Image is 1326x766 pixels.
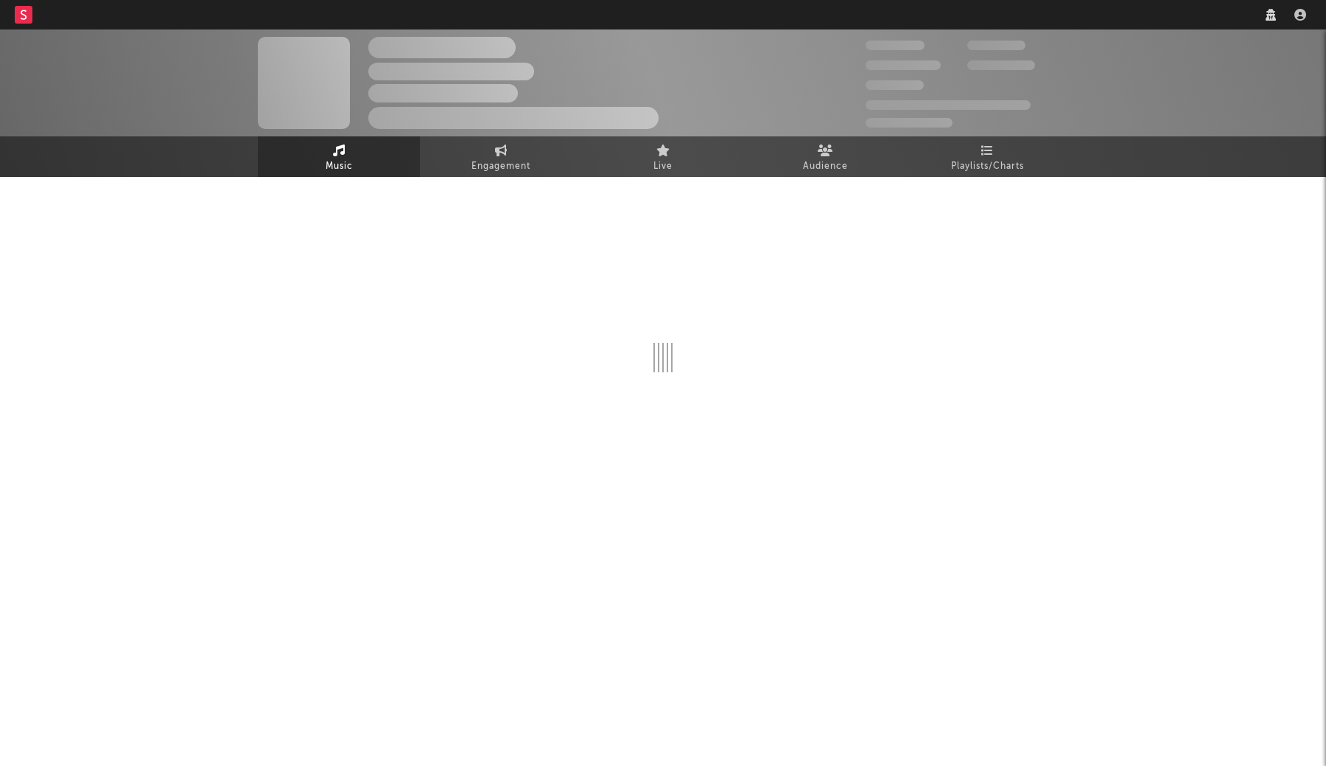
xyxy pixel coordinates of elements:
[326,158,353,175] span: Music
[951,158,1024,175] span: Playlists/Charts
[653,158,673,175] span: Live
[866,100,1031,110] span: 50,000,000 Monthly Listeners
[744,136,906,177] a: Audience
[866,118,953,128] span: Jump Score: 85.0
[967,41,1025,50] span: 100,000
[866,41,925,50] span: 300,000
[866,80,924,90] span: 100,000
[866,60,941,70] span: 50,000,000
[582,136,744,177] a: Live
[906,136,1068,177] a: Playlists/Charts
[803,158,848,175] span: Audience
[471,158,530,175] span: Engagement
[258,136,420,177] a: Music
[967,60,1035,70] span: 1,000,000
[420,136,582,177] a: Engagement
